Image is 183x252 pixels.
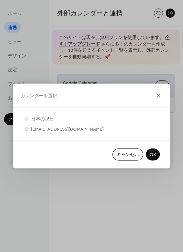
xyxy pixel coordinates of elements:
[31,116,54,123] span: 日本の祝日
[150,152,156,158] span: OK
[112,149,143,161] button: キャンセル
[31,126,104,133] span: [EMAIL_ADDRESS][DOMAIN_NAME]
[21,93,57,99] span: カレンダーを選択
[116,152,139,158] span: キャンセル
[146,149,160,161] button: OK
